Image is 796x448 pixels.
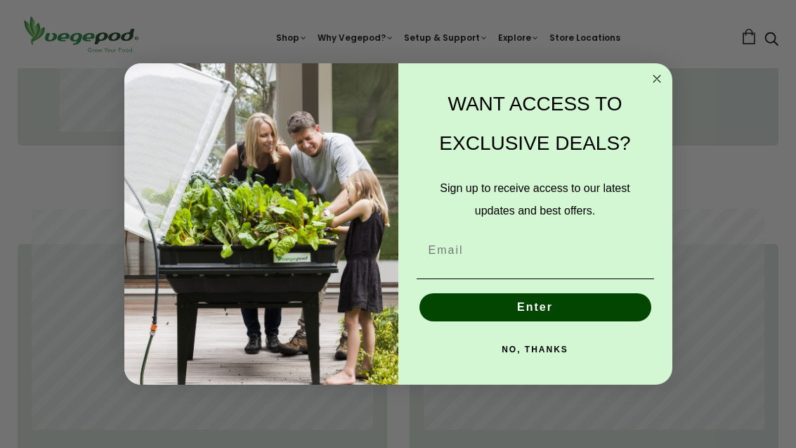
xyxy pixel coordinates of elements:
span: Sign up to receive access to our latest updates and best offers. [440,182,629,217]
span: WANT ACCESS TO EXCLUSIVE DEALS? [439,93,630,154]
button: Close dialog [648,70,665,87]
button: Enter [419,293,651,321]
input: Email [417,236,654,264]
button: NO, THANKS [417,335,654,364]
img: underline [417,279,654,279]
img: e9d03583-1bb1-490f-ad29-36751b3212ff.jpeg [124,63,398,385]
